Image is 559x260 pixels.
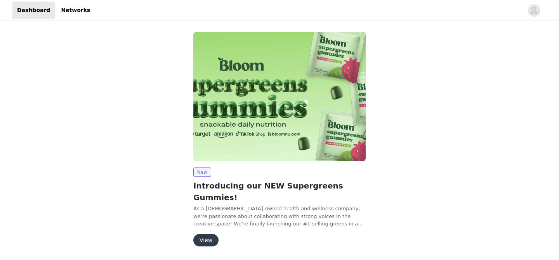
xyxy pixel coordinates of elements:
button: View [193,234,219,246]
h2: Introducing our NEW Supergreens Gummies! [193,180,366,203]
a: Dashboard [12,2,55,19]
p: As a [DEMOGRAPHIC_DATA]-owned health and wellness company, we’re passionate about collaborating w... [193,205,366,228]
a: Networks [56,2,95,19]
img: Bloom Nutrition [193,32,366,161]
a: View [193,237,219,243]
div: avatar [530,4,538,17]
span: New [193,168,211,177]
